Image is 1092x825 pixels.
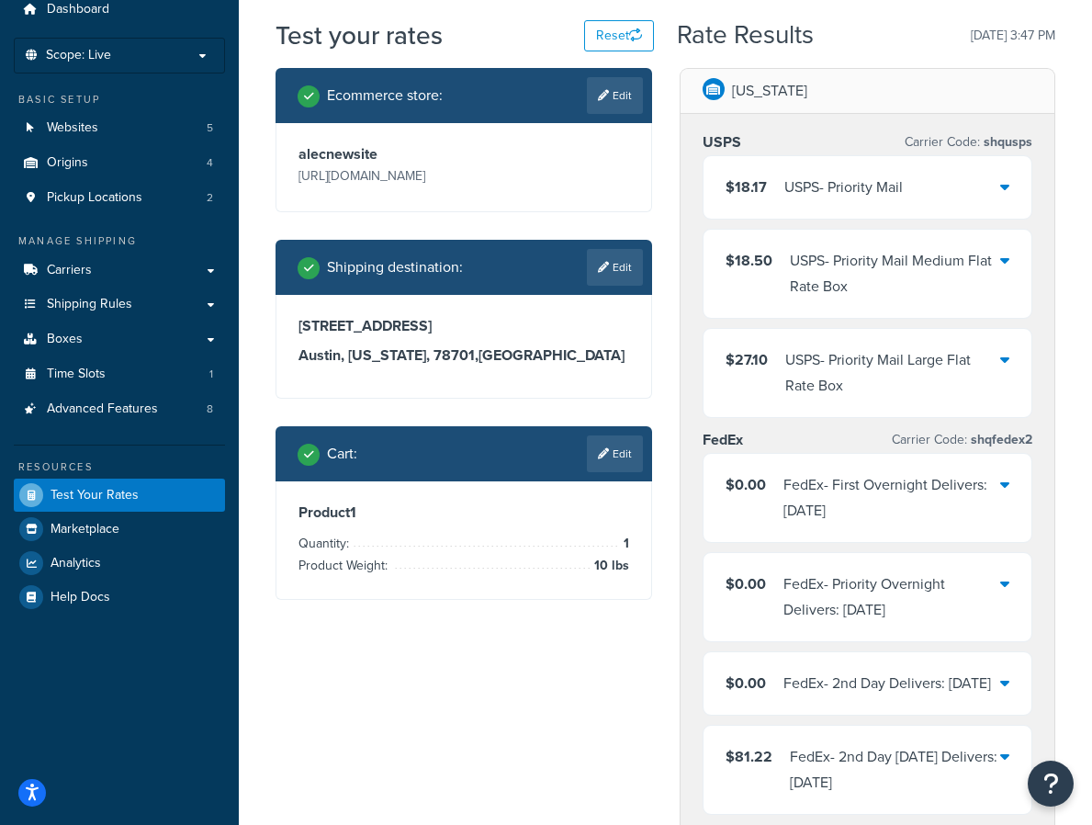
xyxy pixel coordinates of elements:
[14,146,225,180] li: Origins
[980,132,1032,152] span: shqusps
[14,392,225,426] a: Advanced Features8
[14,459,225,475] div: Resources
[14,181,225,215] li: Pickup Locations
[703,133,741,152] h3: USPS
[207,401,213,417] span: 8
[967,430,1032,449] span: shqfedex2
[327,446,357,462] h2: Cart :
[783,571,1001,623] div: FedEx - Priority Overnight Delivers: [DATE]
[47,155,88,171] span: Origins
[47,401,158,417] span: Advanced Features
[14,392,225,426] li: Advanced Features
[51,590,110,605] span: Help Docs
[14,254,225,288] a: Carriers
[14,111,225,145] li: Websites
[790,248,1001,299] div: USPS - Priority Mail Medium Flat Rate Box
[47,190,142,206] span: Pickup Locations
[892,427,1032,453] p: Carrier Code:
[584,20,654,51] button: Reset
[298,346,629,365] h3: Austin, [US_STATE], 78701 , [GEOGRAPHIC_DATA]
[276,17,443,53] h1: Test your rates
[46,48,111,63] span: Scope: Live
[47,297,132,312] span: Shipping Rules
[207,190,213,206] span: 2
[587,435,643,472] a: Edit
[790,744,1001,796] div: FedEx - 2nd Day [DATE] Delivers: [DATE]
[327,87,443,104] h2: Ecommerce store :
[14,513,225,546] a: Marketplace
[47,120,98,136] span: Websites
[14,479,225,512] a: Test Your Rates
[14,233,225,249] div: Manage Shipping
[726,250,772,271] span: $18.50
[47,332,83,347] span: Boxes
[619,533,629,555] span: 1
[14,357,225,391] a: Time Slots1
[726,474,766,495] span: $0.00
[298,164,459,189] p: [URL][DOMAIN_NAME]
[209,367,213,382] span: 1
[783,671,991,696] div: FedEx - 2nd Day Delivers: [DATE]
[327,259,463,276] h2: Shipping destination :
[51,522,119,537] span: Marketplace
[14,581,225,614] a: Help Docs
[703,431,743,449] h3: FedEx
[298,317,629,335] h3: [STREET_ADDRESS]
[47,2,109,17] span: Dashboard
[732,78,807,104] p: [US_STATE]
[590,555,629,577] span: 10 lbs
[587,249,643,286] a: Edit
[14,288,225,322] a: Shipping Rules
[14,146,225,180] a: Origins4
[784,175,903,200] div: USPS - Priority Mail
[785,347,1001,399] div: USPS - Priority Mail Large Flat Rate Box
[726,746,772,767] span: $81.22
[51,488,139,503] span: Test Your Rates
[587,77,643,114] a: Edit
[14,181,225,215] a: Pickup Locations2
[207,155,213,171] span: 4
[1028,761,1074,807] button: Open Resource Center
[207,120,213,136] span: 5
[905,130,1032,155] p: Carrier Code:
[14,322,225,356] a: Boxes
[298,534,354,553] span: Quantity:
[298,503,629,522] h3: Product 1
[298,556,392,575] span: Product Weight:
[726,573,766,594] span: $0.00
[971,23,1055,49] p: [DATE] 3:47 PM
[298,145,459,164] h3: alecnewsite
[51,556,101,571] span: Analytics
[677,21,814,50] h2: Rate Results
[726,672,766,694] span: $0.00
[726,176,767,198] span: $18.17
[14,357,225,391] li: Time Slots
[14,111,225,145] a: Websites5
[47,263,92,278] span: Carriers
[14,547,225,580] a: Analytics
[726,349,768,370] span: $27.10
[14,92,225,107] div: Basic Setup
[47,367,106,382] span: Time Slots
[783,472,1001,524] div: FedEx - First Overnight Delivers: [DATE]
